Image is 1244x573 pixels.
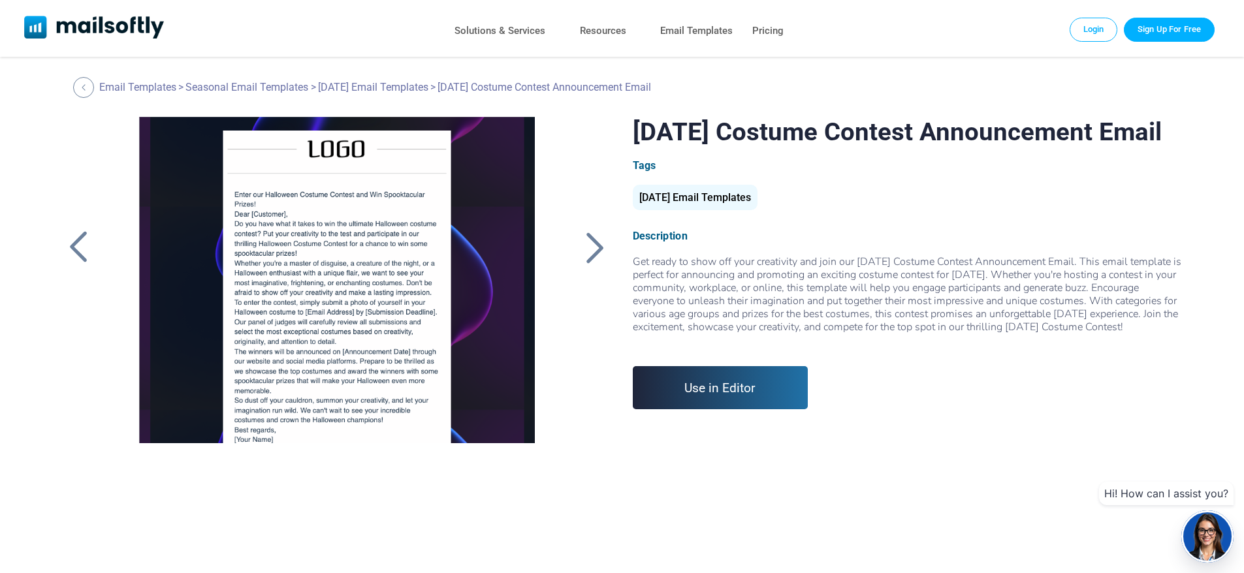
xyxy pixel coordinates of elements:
[185,81,308,93] a: Seasonal Email Templates
[633,196,758,202] a: [DATE] Email Templates
[73,77,97,98] a: Back
[455,22,545,40] a: Solutions & Services
[633,255,1182,347] div: Get ready to show off your creativity and join our [DATE] Costume Contest Announcement Email. Thi...
[633,159,1182,172] div: Tags
[633,366,808,409] a: Use in Editor
[580,22,626,40] a: Resources
[660,22,733,40] a: Email Templates
[62,230,95,264] a: Back
[318,81,428,93] a: [DATE] Email Templates
[99,81,176,93] a: Email Templates
[633,230,1182,242] div: Description
[579,230,612,264] a: Back
[1099,482,1234,505] div: Hi! How can I assist you?
[1124,18,1215,41] a: Trial
[752,22,784,40] a: Pricing
[117,117,556,443] a: Halloween Costume Contest Announcement Email
[24,16,165,41] a: Mailsoftly
[633,185,758,210] div: [DATE] Email Templates
[1070,18,1118,41] a: Login
[633,117,1182,146] h1: [DATE] Costume Contest Announcement Email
